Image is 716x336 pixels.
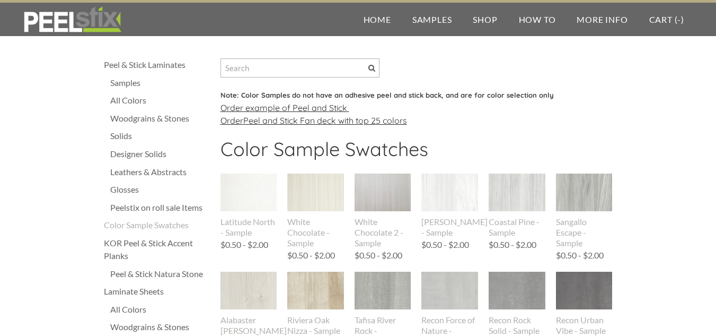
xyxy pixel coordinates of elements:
[110,112,210,125] a: Woodgrains & Stones
[566,3,638,36] a: More Info
[110,76,210,89] a: Samples
[104,237,210,262] a: KOR Peel & Stick Accent Planks
[287,174,344,248] a: White Chocolate - Sample
[556,315,613,336] div: Recon Urban Vibe - Sample
[556,217,613,248] div: Sangallo Escape - Sample
[368,65,375,72] span: Search
[421,240,469,249] div: $0.50 - $2.00
[287,272,344,309] img: s832171791223022656_p703_i8_w640.jpeg
[639,3,695,36] a: Cart (-)
[287,315,344,336] div: Riviera Oak Nizza - Sample
[220,115,407,126] u: Order
[220,91,554,99] font: Note: Color Samples do not have an adhesive peel and stick back, and are for color selection only
[287,272,344,335] a: Riviera Oak Nizza - Sample
[104,58,210,71] a: Peel & Stick Laminates
[355,251,402,260] div: $0.50 - $2.00
[489,261,545,322] img: s832171791223022656_p892_i1_w1536.jpeg
[489,240,536,249] div: $0.50 - $2.00
[355,174,411,248] a: White Chocolate 2 - Sample
[110,303,210,316] a: All Colors
[104,285,210,298] a: Laminate Sheets
[489,315,545,336] div: Recon Rock Solid - Sample
[353,3,402,36] a: Home
[421,260,478,322] img: s832171791223022656_p896_i1_w1536.jpeg
[110,94,210,107] a: All Colors
[421,217,478,238] div: [PERSON_NAME] - Sample
[243,115,407,126] a: Peel and Stick Fan deck with top 25 colors
[556,251,604,260] div: $0.50 - $2.00
[489,156,545,229] img: s832171791223022656_p846_i1_w716.png
[220,102,349,113] u: Order e
[220,174,277,237] a: Latitude North - Sample
[220,272,277,335] a: Alabaster [PERSON_NAME]
[556,174,613,248] a: Sangallo Escape - Sample
[677,14,681,24] span: -
[21,6,123,33] img: REFACE SUPPLIES
[220,137,613,168] h2: Color Sample Swatches
[287,217,344,248] div: White Chocolate - Sample
[104,219,210,231] a: Color Sample Swatches
[110,268,210,280] a: Peel & Stick Natura Stone
[508,3,567,36] a: How To
[489,174,545,237] a: Coastal Pine - Sample
[402,3,463,36] a: Samples
[354,272,411,309] img: s832171791223022656_p669_i2_w307.jpeg
[421,154,478,231] img: s832171791223022656_p840_i1_w690.png
[355,217,411,248] div: White Chocolate 2 - Sample
[110,166,210,178] a: Leathers & Abstracts
[220,315,277,336] div: Alabaster [PERSON_NAME]
[250,102,347,113] a: xample of Peel and Stick
[489,217,545,238] div: Coastal Pine - Sample
[556,156,613,229] img: s832171791223022656_p810_i1_w640.jpeg
[421,174,478,237] a: [PERSON_NAME] - Sample
[110,321,210,333] a: Woodgrains & Stones
[556,272,613,335] a: Recon Urban Vibe - Sample
[489,272,545,335] a: Recon Rock Solid - Sample
[220,58,379,77] input: Search
[220,174,277,211] img: s832171791223022656_p435_i1_w400.jpeg
[220,217,277,238] div: Latitude North - Sample
[287,174,344,211] img: s832171791223022656_p442_i1_w400.jpeg
[110,183,210,196] a: Glosses
[355,156,411,229] img: s832171791223022656_p796_i1_w640.jpeg
[220,240,268,249] div: $0.50 - $2.00
[220,255,277,326] img: s832171791223022656_p843_i1_w738.png
[556,261,613,321] img: s832171791223022656_p894_i1_w1536.jpeg
[462,3,508,36] a: Shop
[110,148,210,160] a: Designer Solids
[110,201,210,214] a: Peelstix on roll sale Items
[110,130,210,142] a: Solids
[287,251,335,260] div: $0.50 - $2.00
